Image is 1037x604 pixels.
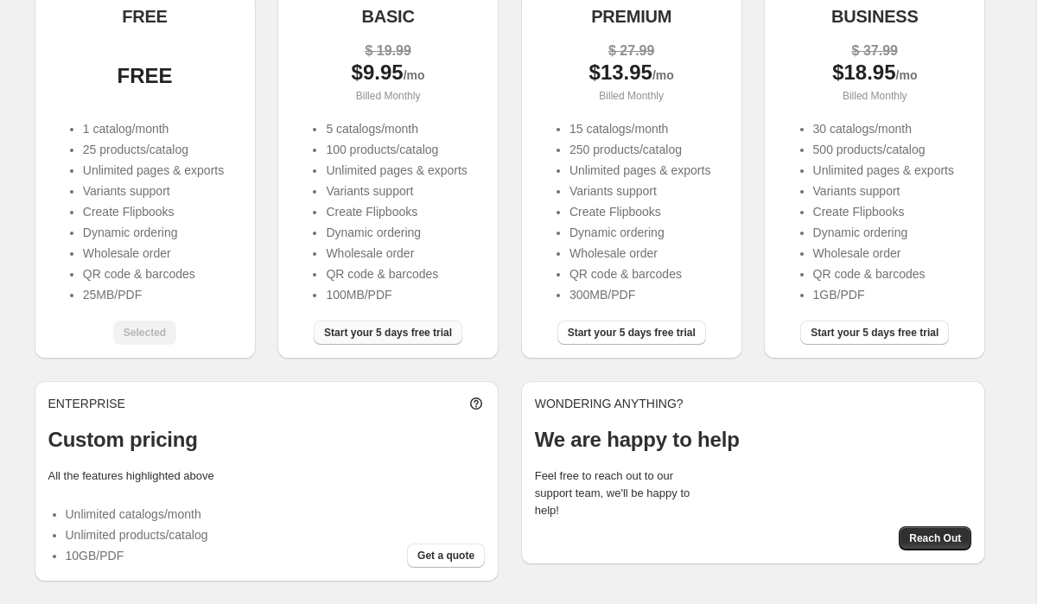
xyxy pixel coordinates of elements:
li: Dynamic ordering [83,224,224,241]
li: 25 products/catalog [83,141,224,158]
button: Start your 5 days free trial [314,321,462,345]
li: QR code & barcodes [569,265,710,283]
button: Reach Out [899,526,971,550]
li: Dynamic ordering [569,224,710,241]
span: /mo [404,68,425,82]
li: Create Flipbooks [813,203,954,220]
p: Billed Monthly [535,87,728,105]
p: Feel free to reach out to our support team, we'll be happy to help! [535,467,708,519]
li: 300MB/PDF [569,286,710,303]
li: 100MB/PDF [326,286,467,303]
li: Variants support [813,182,954,200]
span: Get a quote [417,549,474,563]
li: Unlimited pages & exports [326,162,467,179]
li: Wholesale order [569,245,710,262]
p: Custom pricing [48,426,486,454]
p: WONDERING ANYTHING? [535,395,972,412]
h5: BUSINESS [831,6,919,27]
li: Unlimited catalogs/month [66,505,208,523]
li: 15 catalogs/month [569,120,710,137]
li: Dynamic ordering [326,224,467,241]
li: 5 catalogs/month [326,120,467,137]
button: Start your 5 days free trial [557,321,706,345]
p: We are happy to help [535,426,972,454]
li: 250 products/catalog [569,141,710,158]
h5: BASIC [361,6,414,27]
p: Billed Monthly [778,87,971,105]
li: Create Flipbooks [83,203,224,220]
div: FREE [48,67,242,85]
div: $ 37.99 [778,42,971,60]
p: ENTERPRISE [48,395,125,412]
span: /mo [896,68,918,82]
li: Variants support [326,182,467,200]
li: Unlimited pages & exports [569,162,710,179]
li: Create Flipbooks [569,203,710,220]
li: 100 products/catalog [326,141,467,158]
span: Start your 5 days free trial [811,326,938,340]
button: Start your 5 days free trial [800,321,949,345]
li: QR code & barcodes [83,265,224,283]
label: All the features highlighted above [48,469,214,482]
button: Get a quote [407,544,485,568]
span: Start your 5 days free trial [568,326,696,340]
li: 10GB/PDF [66,547,208,564]
li: 25MB/PDF [83,286,224,303]
li: Unlimited pages & exports [813,162,954,179]
h5: PREMIUM [591,6,671,27]
p: Billed Monthly [291,87,485,105]
li: 1 catalog/month [83,120,224,137]
li: Wholesale order [326,245,467,262]
span: /mo [652,68,674,82]
li: Create Flipbooks [326,203,467,220]
span: Start your 5 days free trial [324,326,452,340]
li: 500 products/catalog [813,141,954,158]
li: 30 catalogs/month [813,120,954,137]
li: Wholesale order [83,245,224,262]
li: Unlimited products/catalog [66,526,208,544]
span: Reach Out [909,531,961,545]
li: 1GB/PDF [813,286,954,303]
div: $ 13.95 [535,64,728,84]
div: $ 9.95 [291,64,485,84]
li: Variants support [83,182,224,200]
li: Dynamic ordering [813,224,954,241]
li: Variants support [569,182,710,200]
li: QR code & barcodes [813,265,954,283]
li: Unlimited pages & exports [83,162,224,179]
div: $ 19.99 [291,42,485,60]
div: $ 27.99 [535,42,728,60]
li: QR code & barcodes [326,265,467,283]
div: $ 18.95 [778,64,971,84]
li: Wholesale order [813,245,954,262]
h5: FREE [122,6,168,27]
